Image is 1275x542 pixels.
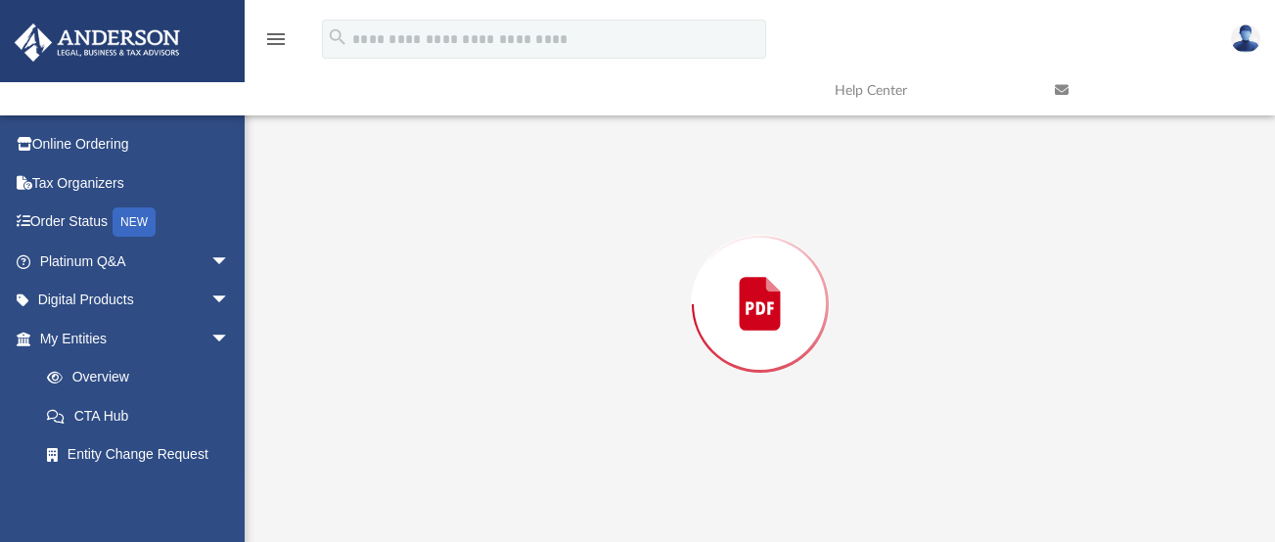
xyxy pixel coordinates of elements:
[210,281,250,321] span: arrow_drop_down
[14,242,259,281] a: Platinum Q&Aarrow_drop_down
[14,319,259,358] a: My Entitiesarrow_drop_down
[14,203,259,243] a: Order StatusNEW
[264,37,288,51] a: menu
[27,396,259,435] a: CTA Hub
[14,125,259,164] a: Online Ordering
[27,358,259,397] a: Overview
[1231,24,1260,53] img: User Pic
[327,26,348,48] i: search
[210,242,250,282] span: arrow_drop_down
[210,319,250,359] span: arrow_drop_down
[27,474,259,513] a: Binder Walkthrough
[27,435,259,474] a: Entity Change Request
[113,207,156,237] div: NEW
[14,281,259,320] a: Digital Productsarrow_drop_down
[9,23,186,62] img: Anderson Advisors Platinum Portal
[820,52,1040,129] a: Help Center
[264,27,288,51] i: menu
[14,163,259,203] a: Tax Organizers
